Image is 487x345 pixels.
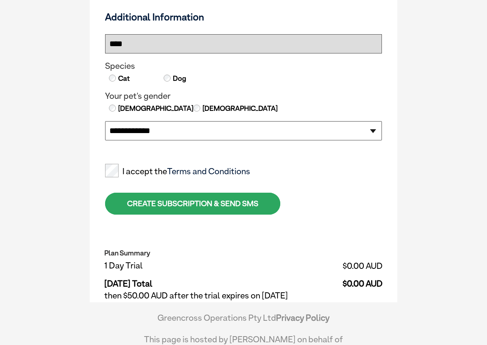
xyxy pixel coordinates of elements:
[102,11,385,23] h3: Additional Information
[104,273,256,289] td: [DATE] Total
[256,273,383,289] td: $0.00 AUD
[256,259,383,273] td: $0.00 AUD
[105,91,382,101] legend: Your pet's gender
[167,166,250,176] a: Terms and Conditions
[276,313,330,323] a: Privacy Policy
[104,249,383,257] h2: Plan Summary
[105,193,280,215] div: CREATE SUBSCRIPTION & SEND SMS
[104,289,383,303] td: then $50.00 AUD after the trial expires on [DATE]
[105,61,382,71] legend: Species
[132,313,355,330] div: Greencross Operations Pty Ltd
[104,259,256,273] td: 1 Day Trial
[105,167,250,177] label: I accept the
[105,164,119,177] input: I accept theTerms and Conditions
